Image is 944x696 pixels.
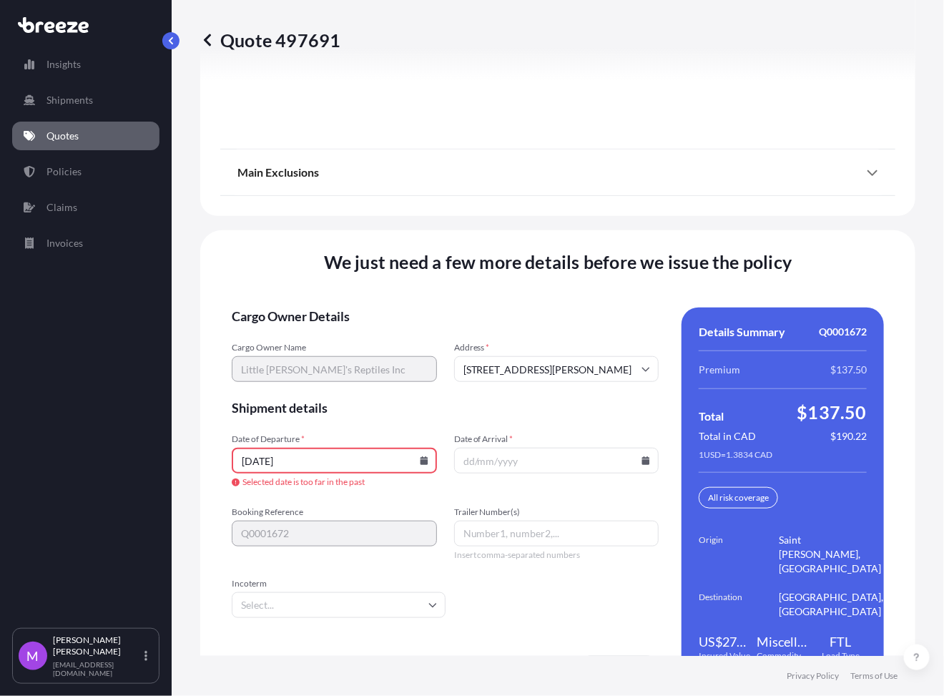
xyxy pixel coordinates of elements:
[46,129,79,143] p: Quotes
[699,409,724,423] span: Total
[46,93,93,107] p: Shipments
[830,429,867,443] span: $190.22
[12,193,159,222] a: Claims
[830,363,867,377] span: $137.50
[779,533,883,576] span: Saint [PERSON_NAME], [GEOGRAPHIC_DATA]
[454,433,659,445] span: Date of Arrival
[699,429,756,443] span: Total in CAD
[200,29,340,52] p: Quote 497691
[699,487,778,509] div: All risk coverage
[324,250,792,273] span: We just need a few more details before we issue the policy
[699,633,751,650] span: US$275,000.00
[27,649,39,663] span: M
[232,506,437,518] span: Booking Reference
[819,325,867,339] span: Q0001672
[46,236,83,250] p: Invoices
[454,356,659,382] input: Cargo owner address
[822,650,860,662] span: Load Type
[454,448,659,474] input: dd/mm/yyyy
[699,449,772,461] span: 1 USD = 1.3834 CAD
[797,401,867,423] span: $137.50
[850,670,898,682] a: Terms of Use
[699,590,779,619] span: Destination
[454,521,659,546] input: Number1, number2,...
[46,200,77,215] p: Claims
[787,670,839,682] a: Privacy Policy
[232,399,659,416] span: Shipment details
[699,650,751,662] span: Insured Value
[232,521,437,546] input: Your internal reference
[232,578,446,589] span: Incoterm
[757,633,809,650] span: Miscellaneous Manufactured Articles
[699,325,785,339] span: Details Summary
[699,363,740,377] span: Premium
[699,533,779,576] span: Origin
[237,165,319,180] span: Main Exclusions
[779,590,883,619] span: [GEOGRAPHIC_DATA], [GEOGRAPHIC_DATA]
[12,229,159,258] a: Invoices
[232,308,659,325] span: Cargo Owner Details
[757,650,809,662] span: Commodity Category
[232,476,437,488] span: Selected date is too far in the past
[53,660,142,677] p: [EMAIL_ADDRESS][DOMAIN_NAME]
[830,633,852,650] span: FTL
[232,592,446,618] input: Select...
[12,50,159,79] a: Insights
[454,342,659,353] span: Address
[12,122,159,150] a: Quotes
[454,549,659,561] span: Insert comma-separated numbers
[46,165,82,179] p: Policies
[232,433,437,445] span: Date of Departure
[454,506,659,518] span: Trailer Number(s)
[53,634,142,657] p: [PERSON_NAME] [PERSON_NAME]
[12,157,159,186] a: Policies
[46,57,81,72] p: Insights
[232,448,437,474] input: dd/mm/yyyy
[12,86,159,114] a: Shipments
[237,155,878,190] div: Main Exclusions
[232,342,437,353] span: Cargo Owner Name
